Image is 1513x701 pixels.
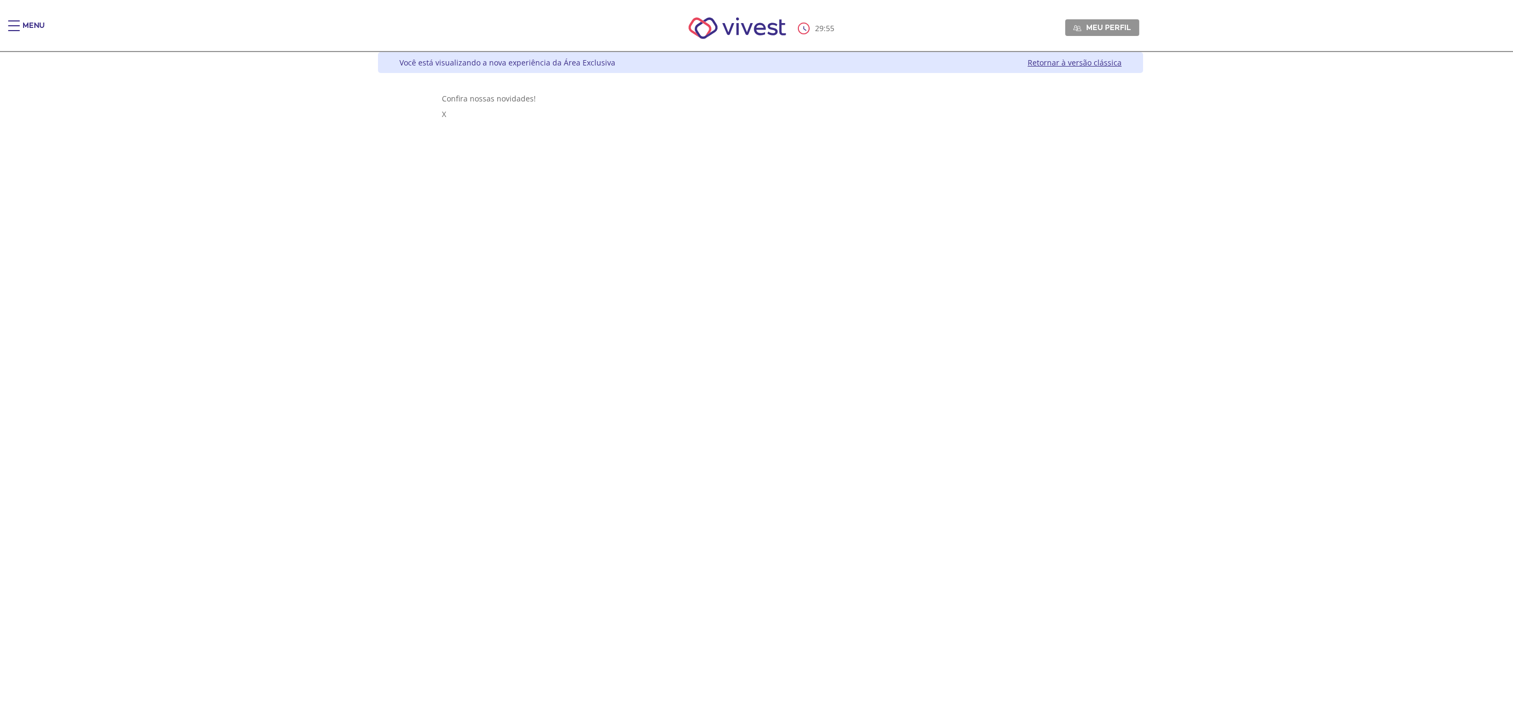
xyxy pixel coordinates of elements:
[442,93,1080,104] div: Confira nossas novidades!
[826,23,834,33] span: 55
[1065,19,1139,35] a: Meu perfil
[1086,23,1131,32] span: Meu perfil
[23,20,45,42] div: Menu
[677,5,798,51] img: Vivest
[1028,57,1122,68] a: Retornar à versão clássica
[798,23,836,34] div: :
[1073,24,1081,32] img: Meu perfil
[399,57,615,68] div: Você está visualizando a nova experiência da Área Exclusiva
[370,52,1143,701] div: Vivest
[442,109,446,119] span: X
[815,23,824,33] span: 29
